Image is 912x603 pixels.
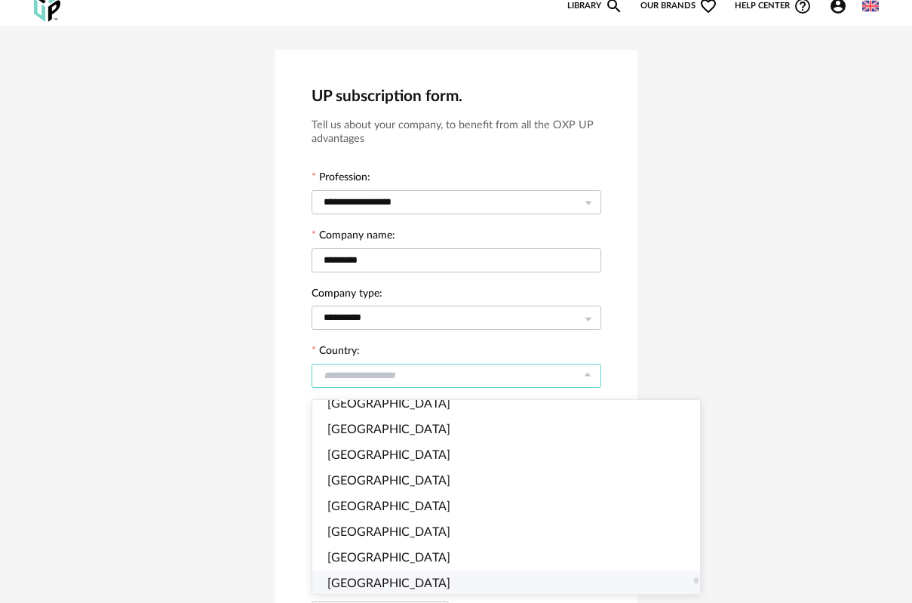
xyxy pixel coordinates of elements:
span: [GEOGRAPHIC_DATA] [327,577,450,589]
label: Company name: [312,230,395,244]
span: [GEOGRAPHIC_DATA] [327,423,450,435]
span: [GEOGRAPHIC_DATA] [327,552,450,564]
label: Country: [312,346,360,359]
span: [GEOGRAPHIC_DATA] [327,500,450,512]
label: Company type: [312,288,382,302]
span: [GEOGRAPHIC_DATA] [327,449,450,461]
span: [GEOGRAPHIC_DATA] [327,475,450,487]
h3: Tell us about your company, to benefit from all the OXP UP advantages [312,118,601,146]
span: [GEOGRAPHIC_DATA] [327,398,450,410]
label: Profession: [312,172,370,186]
h2: UP subscription form. [312,86,601,106]
span: [GEOGRAPHIC_DATA] [327,526,450,538]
